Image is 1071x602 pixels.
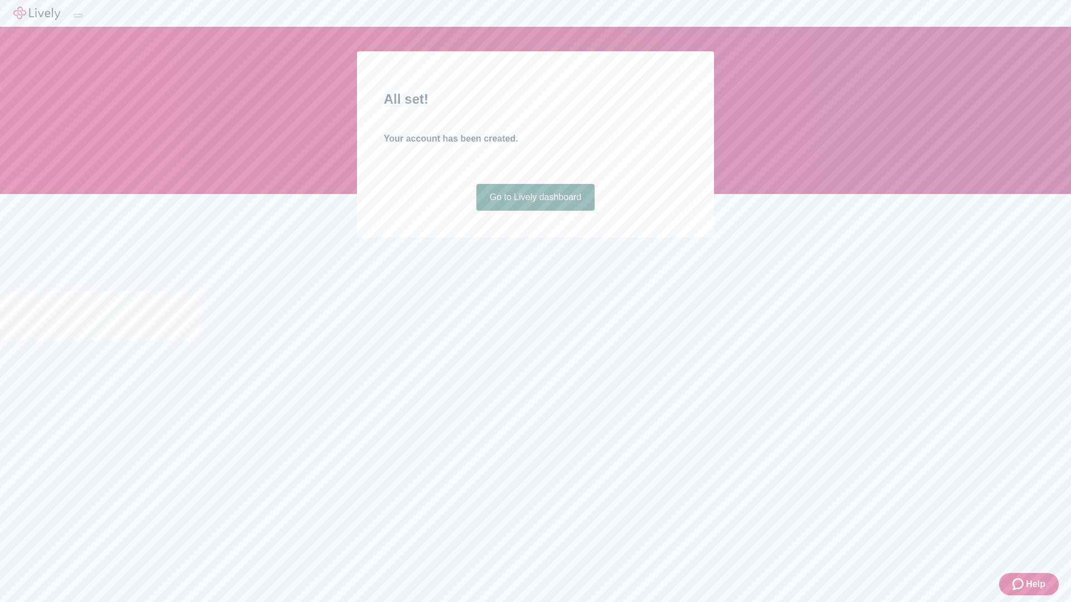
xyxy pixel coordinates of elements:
[384,89,687,109] h2: All set!
[476,184,595,211] a: Go to Lively dashboard
[1012,577,1026,591] svg: Zendesk support icon
[1026,577,1045,591] span: Help
[384,132,687,145] h4: Your account has been created.
[74,14,83,17] button: Log out
[999,573,1059,595] button: Zendesk support iconHelp
[13,7,60,20] img: Lively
